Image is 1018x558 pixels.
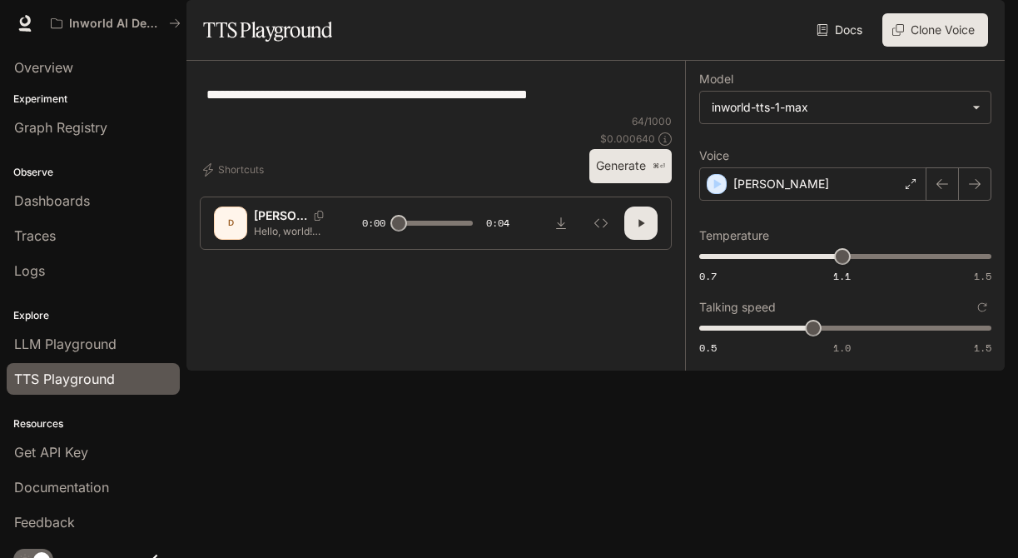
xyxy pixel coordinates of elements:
h1: TTS Playground [203,13,332,47]
button: Download audio [544,207,578,240]
span: 1.0 [833,341,851,355]
button: All workspaces [43,7,188,40]
p: Temperature [699,230,769,242]
button: Copy Voice ID [307,211,330,221]
p: Inworld AI Demos [69,17,162,31]
span: 1.5 [974,269,991,283]
span: 0:00 [362,215,385,232]
p: Model [699,73,733,85]
span: 0:04 [486,215,509,232]
p: ⌘⏎ [653,162,665,172]
p: $ 0.000640 [600,132,655,146]
p: Hello, world! What a wonderful day to be a text-to-speech model! [254,224,334,238]
p: Voice [699,150,729,162]
div: inworld-tts-1-max [712,99,964,116]
button: Shortcuts [200,157,271,183]
p: [PERSON_NAME] [733,176,829,192]
button: Clone Voice [882,13,988,47]
span: 1.5 [974,341,991,355]
div: inworld-tts-1-max [700,92,991,123]
a: Docs [813,13,869,47]
p: Talking speed [699,301,776,313]
span: 1.1 [833,269,851,283]
div: D [217,210,244,237]
span: 0.5 [699,341,717,355]
p: 64 / 1000 [632,114,672,128]
button: Reset to default [973,298,991,316]
p: [PERSON_NAME] [254,207,307,224]
button: Generate⌘⏎ [589,149,672,183]
button: Inspect [584,207,618,240]
span: 0.7 [699,269,717,283]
